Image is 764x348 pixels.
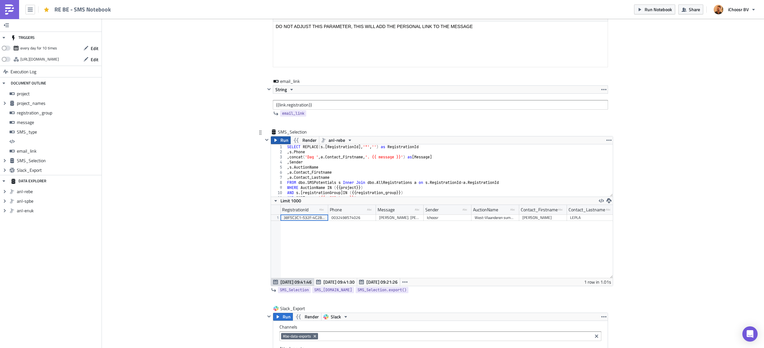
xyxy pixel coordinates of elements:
div: 2 [271,149,286,155]
div: LEPLA [570,214,612,221]
button: [DATE] 09:21:26 [357,278,400,286]
a: email_link [280,110,306,117]
span: email_link [280,78,306,84]
span: Run Notebook [645,6,672,13]
body: Rich Text Area. Press ALT-0 for help. [3,5,332,13]
button: Run [273,313,293,321]
span: [DATE] 09:41:46 [280,279,312,285]
span: SMS_Selection [17,158,100,163]
div: 11 [271,195,286,200]
span: #be-data-exports [283,334,311,339]
button: Render [293,313,322,321]
p: Adjust the parameters for your SMS selection, once they have all been filled in you can press the... [3,3,332,13]
body: Rich Text Area. Press ALT-0 for help. [3,6,332,16]
div: 0032498574026 [331,214,373,221]
span: project_names [17,100,100,106]
span: RE BE - SMS Notebook [54,6,111,13]
body: Rich Text Area. Press ALT-0 for help. [3,3,332,13]
body: Rich Text Area. Press ALT-0 for help. [3,3,332,8]
div: DOCUMENT OUTLINE [11,77,46,89]
span: Render [305,313,319,321]
span: iChoosr BV [728,6,749,13]
span: Share [689,6,700,13]
div: 38F5C3C1-532F-4C2B-9977-89DA070D1DFE [284,214,325,221]
div: Contact_Lastname [569,205,605,214]
div: every day for 10 times [20,43,57,53]
span: SMS_Selection.export() [357,287,407,293]
button: Share [678,4,703,14]
body: Rich Text Area. Press ALT-0 for help. [3,3,319,22]
h1: Parameters for SMS selection [3,6,332,16]
span: anl-spbe [17,198,100,204]
button: Slack [321,313,350,321]
div: Sender [425,205,439,214]
button: Edit [80,43,102,53]
button: Hide content [263,136,271,144]
button: Remove Tag [312,333,318,339]
h2: SMS Type [3,5,332,13]
p: Example: '[GEOGRAPHIC_DATA] spring 2024', '[GEOGRAPHIC_DATA] 2024' [3,3,332,8]
button: Edit [80,54,102,64]
p: Select the type of SMS you want to send out. [3,3,332,8]
div: 5 [271,165,286,170]
div: Message [378,205,395,214]
span: Run [283,313,291,321]
a: SMS_Selection [278,287,311,293]
img: Avatar [713,4,724,15]
span: Edit [91,56,98,63]
p: Enter the message you want to send out, make sure this message is not longer than 151 characters ... [3,3,332,8]
button: [DATE] 09:41:30 [314,278,357,286]
div: 10 [271,190,286,195]
span: message [17,120,100,125]
span: Execution Log [11,66,36,77]
button: Render [290,136,319,144]
span: email_link [282,110,304,117]
button: iChoosr BV [710,3,759,17]
span: [DATE] 09:41:30 [323,279,355,285]
div: 9 [271,185,286,190]
span: anl-rebe [17,189,100,194]
p: Enter the group/groups you want to select, if you want to select multiple groups separate the num... [3,3,332,8]
span: [DATE] 09:21:26 [366,279,398,285]
button: Limit 1000 [271,197,303,205]
label: Channels [279,324,601,330]
p: Don't forget to update the google sheet with the sent messages. [3,17,319,22]
div: 8 [271,180,286,185]
button: String [273,86,296,93]
span: SMS_Selection [280,287,309,293]
span: registration_group [17,110,100,116]
div: TRIGGERS [11,32,35,43]
div: 4 [271,160,286,165]
a: SMS_[DOMAIN_NAME] [312,287,354,293]
span: SMS_[DOMAIN_NAME] [314,287,352,293]
iframe: Rich Text Area [273,21,608,67]
div: [PERSON_NAME]. [PERSON_NAME] thuisbatterij? Betaal voor het einde van deze week je waarborg voor ... [379,214,421,221]
span: Slack_Export [280,305,306,312]
div: Open Intercom Messenger [742,326,758,342]
div: 1 row in 1.01s [584,278,611,286]
a: SMS_Selection.export() [356,287,408,293]
img: PushMetrics [4,4,15,15]
div: 6 [271,170,286,175]
div: 7 [271,175,286,180]
div: RegistrationId [282,205,308,214]
span: Limit 1000 [280,197,301,204]
p: Example message final SMS: Nog meer genieten van [PERSON_NAME] zonne-energie? Laatste kans! Bekij... [3,3,332,13]
p: Enter the project, we expect a specific format where each project is within single quotes and eac... [3,3,332,13]
div: 3 [271,155,286,160]
div: Ichoosr [427,214,468,221]
p: REBE: {{ SMS_type }} SMS data export for group {{ registration_group }} in the {{ project }} auct... [3,3,319,8]
span: project [17,91,100,97]
span: Run [280,136,288,144]
div: Phone [330,205,342,214]
div: AuctionName [473,205,498,214]
span: String [275,86,287,93]
span: anl-rebe [329,136,345,144]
